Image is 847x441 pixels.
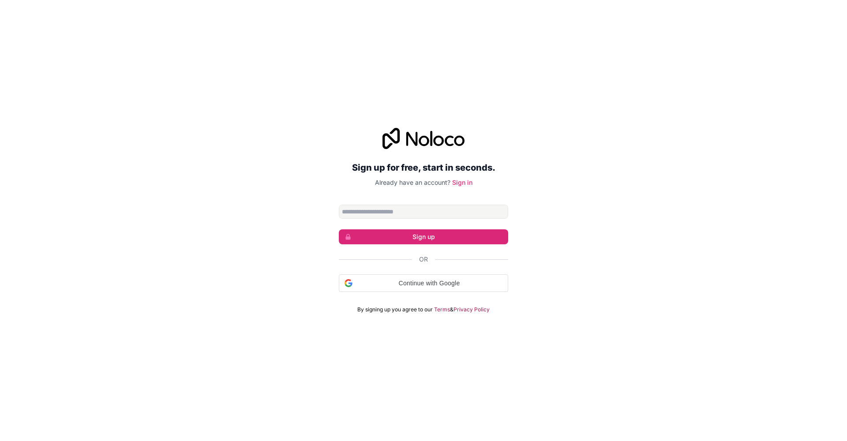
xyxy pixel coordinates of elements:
span: Or [419,255,428,264]
span: & [450,306,453,313]
div: Continue with Google [339,274,508,292]
h2: Sign up for free, start in seconds. [339,160,508,176]
span: By signing up you agree to our [357,306,433,313]
span: Already have an account? [375,179,450,186]
a: Sign in [452,179,472,186]
input: Email address [339,205,508,219]
a: Terms [434,306,450,313]
button: Sign up [339,229,508,244]
a: Privacy Policy [453,306,490,313]
span: Continue with Google [356,279,502,288]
